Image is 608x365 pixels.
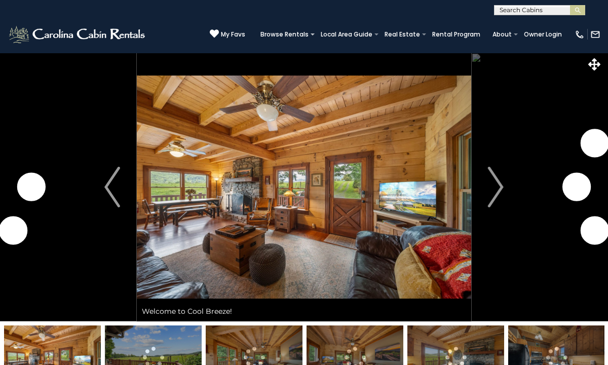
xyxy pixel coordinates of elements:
[575,29,585,40] img: phone-regular-white.png
[519,27,567,42] a: Owner Login
[487,27,517,42] a: About
[427,27,485,42] a: Rental Program
[379,27,425,42] a: Real Estate
[488,167,503,207] img: arrow
[88,53,137,321] button: Previous
[590,29,600,40] img: mail-regular-white.png
[221,30,245,39] span: My Favs
[316,27,377,42] a: Local Area Guide
[8,24,148,45] img: White-1-2.png
[255,27,314,42] a: Browse Rentals
[471,53,520,321] button: Next
[137,301,471,321] div: Welcome to Cool Breeze!
[210,29,245,40] a: My Favs
[104,167,120,207] img: arrow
